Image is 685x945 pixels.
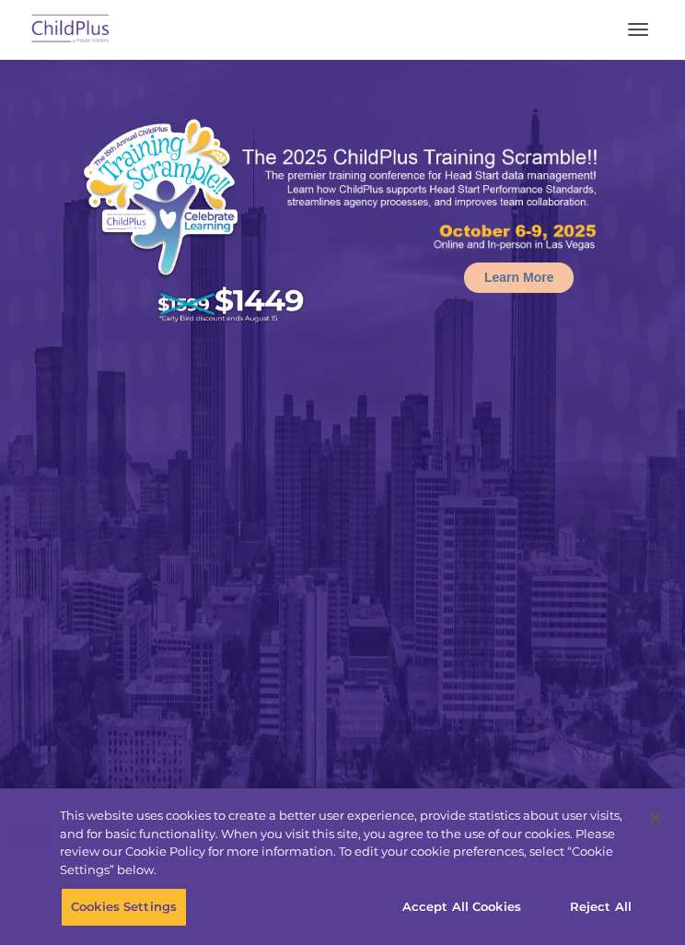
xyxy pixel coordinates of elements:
[392,888,531,927] button: Accept All Cookies
[635,798,676,838] button: Close
[28,8,114,52] img: ChildPlus by Procare Solutions
[464,262,574,293] a: Learn More
[295,182,373,196] span: Phone number
[61,888,187,927] button: Cookies Settings
[60,807,636,879] div: This website uses cookies to create a better user experience, provide statistics about user visit...
[295,107,351,121] span: Last name
[543,888,658,927] button: Reject All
